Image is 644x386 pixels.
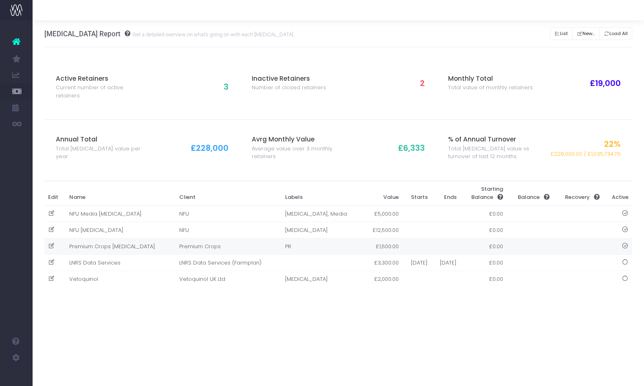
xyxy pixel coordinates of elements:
[551,150,621,158] span: £228,000.00 / £1,035,734.76
[461,205,507,222] td: £0.00
[461,222,507,238] td: £0.00
[507,181,554,205] th: Balance
[252,145,338,161] span: Average value over 3 monthly retainers
[604,138,621,150] span: 22%
[599,27,633,40] button: Load All
[554,181,603,205] th: Recovery
[461,255,507,271] td: £0.00
[448,145,534,161] span: Total [MEDICAL_DATA] value vs turnover of last 12 months.
[66,238,176,255] td: Premium Crops [MEDICAL_DATA]
[603,181,632,205] th: Active
[281,271,363,287] td: [MEDICAL_DATA]
[281,205,363,222] td: [MEDICAL_DATA], Media
[550,25,632,42] div: Button group with nested dropdown
[10,370,22,382] img: images/default_profile_image.png
[461,271,507,287] td: £0.00
[56,136,142,143] h3: Annual Total
[403,181,432,205] th: Starts
[252,84,326,92] span: Number of closed retainers
[252,75,338,83] h3: Inactive Retainers
[363,222,403,238] td: £12,500.00
[432,255,461,271] td: [DATE]
[281,238,363,255] td: PR
[363,271,403,287] td: £2,000.00
[590,77,621,89] span: £19,000
[420,77,425,89] span: 2
[403,255,432,271] td: [DATE]
[176,181,281,205] th: Client
[448,136,534,143] h3: % of Annual Turnover
[363,238,403,255] td: £1,500.00
[56,145,142,161] span: Total [MEDICAL_DATA] value per year
[56,84,142,99] span: Current number of active retainers
[176,271,281,287] td: Vetoquinol UK Ltd
[66,271,176,287] td: Vetoquinol
[461,181,507,205] th: Starting Balance
[432,181,461,205] th: Ends
[176,205,281,222] td: NFU
[176,222,281,238] td: NFU
[448,84,533,92] span: Total value of monthly retainers
[461,238,507,255] td: £0.00
[44,30,293,38] h3: [MEDICAL_DATA] Report
[550,27,573,40] button: List
[176,255,281,271] td: LNRS Data Services (Farmplan)
[56,75,142,83] h3: Active Retainers
[448,75,534,83] h3: Monthly Total
[130,30,293,38] small: Get a detailed overview on what's going on with each [MEDICAL_DATA]
[176,238,281,255] td: Premium Crops
[281,222,363,238] td: [MEDICAL_DATA]
[281,181,363,205] th: Labels
[363,255,403,271] td: £3,300.00
[224,81,229,93] span: 3
[44,181,66,205] th: Edit
[66,222,176,238] td: NFU [MEDICAL_DATA]
[398,142,425,154] span: £6,333
[66,205,176,222] td: NFU Media [MEDICAL_DATA]
[252,136,338,143] h3: Avrg Monthly Value
[572,27,600,40] button: New...
[191,142,229,154] span: £228,000
[66,255,176,271] td: LNRS Data Services
[363,181,403,205] th: Value
[363,205,403,222] td: £5,000.00
[66,181,176,205] th: Name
